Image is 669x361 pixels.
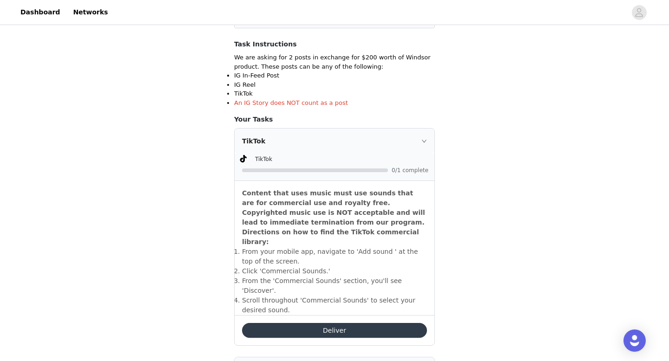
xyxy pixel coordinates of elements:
strong: Content that uses music must use sounds that are for commercial use and royalty free. Copyrighted... [242,189,425,245]
div: avatar [635,5,643,20]
div: icon: rightTikTok [235,129,434,154]
li: IG In-Feed Post [234,71,435,80]
li: TikTok [234,89,435,98]
h4: Your Tasks [234,115,435,124]
span: 0/1 complete [392,168,429,173]
p: We are asking for 2 posts in exchange for $200 worth of Windsor product. These posts can be any o... [234,53,435,71]
button: Deliver [242,323,427,338]
li: ​From your mobile app, navigate to 'Add sound ' at the top of the screen. [242,247,427,266]
li: ​Click 'Commercial Sounds.' [242,266,427,276]
span: TikTok [255,156,272,162]
li: ​From the 'Commercial Sounds' section, you'll see 'Discover'. [242,276,427,296]
li: ​Scroll throughout 'Commercial Sounds' to select your desired sound. [242,296,427,315]
li: IG Reel [234,80,435,90]
h4: Task Instructions [234,39,435,49]
a: Dashboard [15,2,66,23]
a: Networks [67,2,113,23]
div: Open Intercom Messenger [623,329,646,352]
span: An IG Story does NOT count as a post [234,99,348,106]
i: icon: right [421,138,427,144]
